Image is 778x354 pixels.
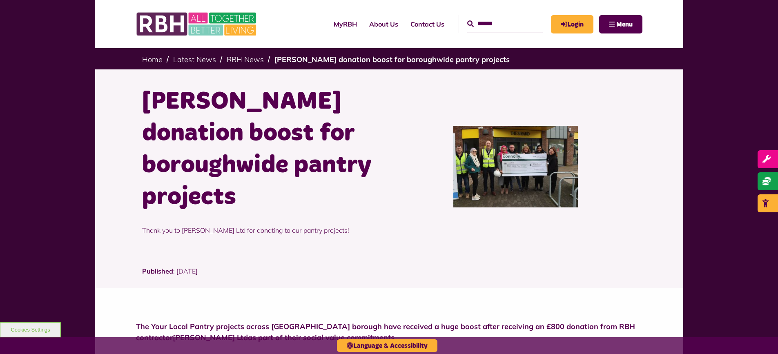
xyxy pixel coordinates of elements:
a: Latest News [173,55,216,64]
button: Language & Accessibility [337,339,437,352]
span: Menu [616,21,633,28]
button: Navigation [599,15,642,33]
a: About Us [363,13,404,35]
a: MyRBH [551,15,593,33]
iframe: Netcall Web Assistant for live chat [741,317,778,354]
img: Connolly And RBH 2 [453,126,577,207]
img: RBH [136,8,259,40]
a: Contact Us [404,13,450,35]
strong: Published [142,267,173,275]
a: [PERSON_NAME] Ltd [173,333,248,342]
strong: The Your Local Pantry projects across [GEOGRAPHIC_DATA] borough have received a huge boost after ... [136,322,635,342]
a: Home [142,55,163,64]
a: RBH News [227,55,264,64]
p: Thank you to [PERSON_NAME] Ltd for donating to our pantry projects! [142,213,383,247]
p: : [DATE] [142,266,636,288]
h1: [PERSON_NAME] donation boost for boroughwide pantry projects [142,86,383,213]
a: [PERSON_NAME] donation boost for boroughwide pantry projects [274,55,510,64]
a: MyRBH [328,13,363,35]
